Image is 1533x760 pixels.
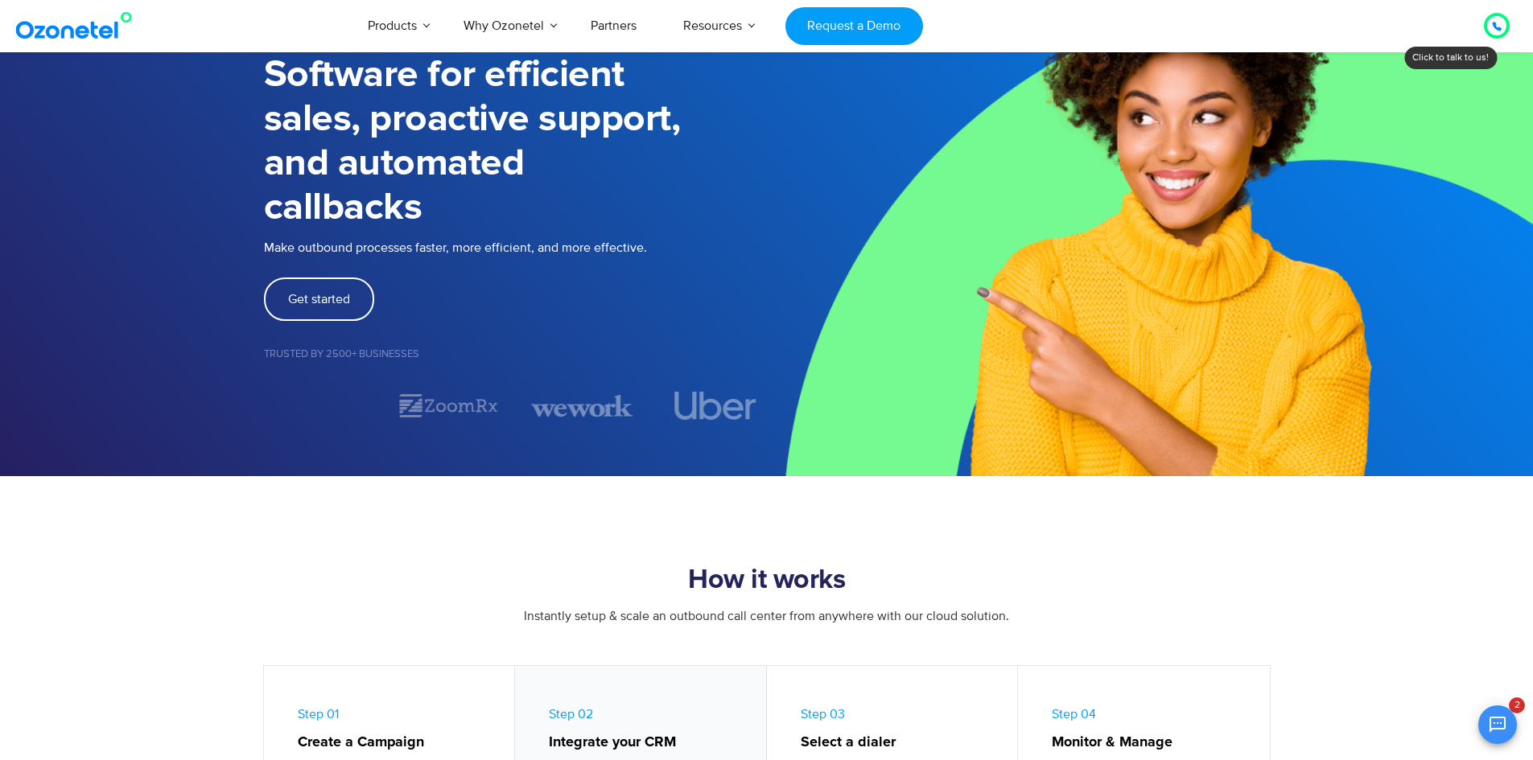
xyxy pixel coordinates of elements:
[549,706,750,754] span: Step 02
[531,392,633,420] img: wework
[524,608,1009,624] span: Instantly setup & scale an outbound call center from anywhere with our cloud solution.
[298,706,499,754] span: Step 01
[264,396,365,416] div: 1 / 7
[298,732,499,754] strong: Create a Campaign
[1509,697,1525,713] span: 2
[1052,732,1254,754] strong: Monitor & Manage
[398,392,499,420] img: zoomrx
[264,238,767,257] p: Make outbound processes faster, more efficient, and more effective.
[665,392,766,420] div: 4 / 7
[549,732,750,754] strong: Integrate your CRM
[531,392,633,420] div: 3 / 7
[785,7,923,45] a: Request a Demo
[801,732,1002,754] strong: Select a dialer
[398,392,499,420] div: 2 / 7
[1052,706,1254,754] span: Step 04
[1478,705,1517,744] button: Open chat
[675,392,757,420] img: uber
[264,349,767,359] h5: Trusted by 2500+ Businesses
[264,9,767,230] h1: Outbound call center Software for efficient sales, proactive support, and automated callbacks
[288,293,350,306] span: Get started
[801,706,1002,754] span: Step 03
[264,565,1270,597] h2: How it works
[264,277,374,321] a: Get started
[264,392,767,420] div: Image Carousel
